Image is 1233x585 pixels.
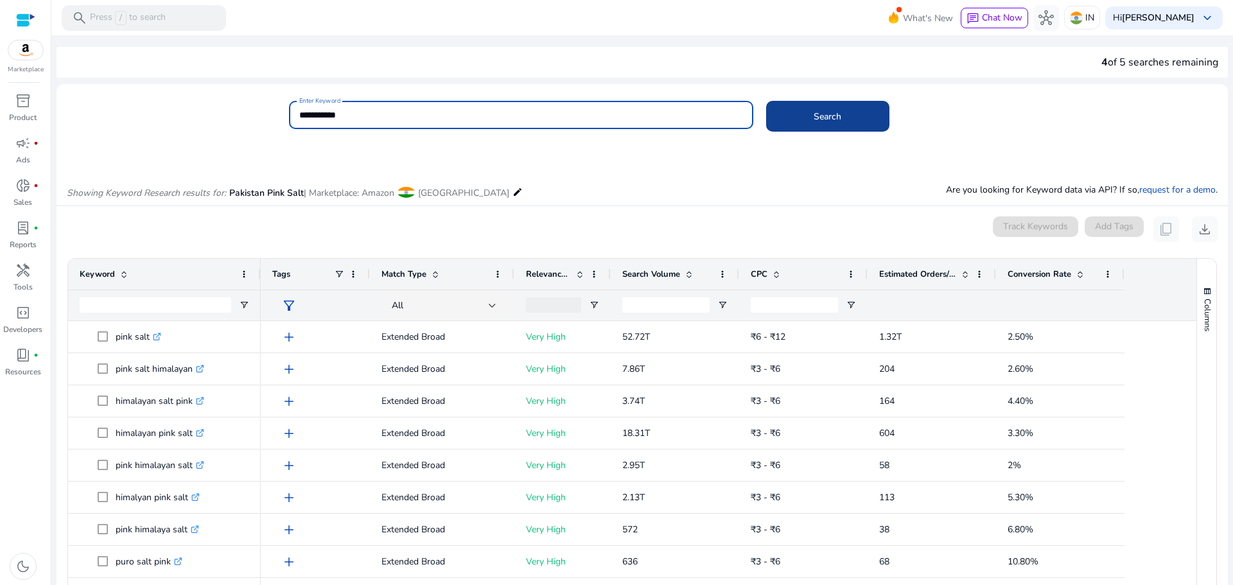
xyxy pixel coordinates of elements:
p: Product [9,112,37,123]
input: Keyword Filter Input [80,297,231,313]
p: Ads [16,154,30,166]
p: Extended Broad [381,548,503,575]
span: lab_profile [15,220,31,236]
input: Search Volume Filter Input [622,297,710,313]
span: 4.40% [1008,395,1033,407]
span: Chat Now [982,12,1022,24]
p: pink salt [116,324,161,350]
span: filter_alt [281,298,297,313]
span: fiber_manual_record [33,353,39,358]
span: fiber_manual_record [33,225,39,231]
span: 68 [879,555,889,568]
p: pink salt himalayan [116,356,204,382]
span: Estimated Orders/Month [879,268,956,280]
span: chat [966,12,979,25]
span: add [281,490,297,505]
span: inventory_2 [15,93,31,109]
p: Very High [526,420,599,446]
p: Extended Broad [381,452,503,478]
p: Reports [10,239,37,250]
p: Extended Broad [381,356,503,382]
p: Very High [526,356,599,382]
span: 113 [879,491,895,503]
span: / [115,11,127,25]
span: handyman [15,263,31,278]
img: amazon.svg [8,40,43,60]
span: add [281,522,297,537]
p: puro salt pink [116,548,182,575]
span: 6.80% [1008,523,1033,536]
span: | Marketplace: Amazon [304,187,394,199]
button: chatChat Now [961,8,1028,28]
span: 2.60% [1008,363,1033,375]
mat-icon: edit [512,184,523,200]
span: Relevance Score [526,268,571,280]
p: pink himalayan salt [116,452,204,478]
button: Open Filter Menu [846,300,856,310]
span: add [281,426,297,441]
span: campaign [15,135,31,151]
button: Open Filter Menu [717,300,728,310]
p: Sales [13,196,32,208]
span: ₹3 - ₹6 [751,363,780,375]
span: 52.72T [622,331,650,343]
p: Extended Broad [381,420,503,446]
span: 2.13T [622,491,645,503]
span: 164 [879,395,895,407]
button: Search [766,101,889,132]
span: 10.80% [1008,555,1038,568]
span: Pakistan Pink Salt [229,187,304,199]
p: Marketplace [8,65,44,74]
span: fiber_manual_record [33,183,39,188]
span: 18.31T [622,427,650,439]
span: CPC [751,268,767,280]
span: ₹3 - ₹6 [751,427,780,439]
span: 636 [622,555,638,568]
i: Showing Keyword Research results for: [67,187,226,199]
span: 204 [879,363,895,375]
span: All [392,299,403,311]
span: Search Volume [622,268,680,280]
span: download [1197,222,1212,237]
span: ₹3 - ₹6 [751,555,780,568]
input: CPC Filter Input [751,297,838,313]
span: 1.32T [879,331,902,343]
p: Very High [526,548,599,575]
p: Hi [1113,13,1194,22]
span: book_4 [15,347,31,363]
p: Are you looking for Keyword data via API? If so, . [946,183,1218,196]
span: 2% [1008,459,1021,471]
span: What's New [903,7,953,30]
span: 572 [622,523,638,536]
mat-label: Enter Keyword [299,96,340,105]
span: ₹3 - ₹6 [751,459,780,471]
img: in.svg [1070,12,1083,24]
button: Open Filter Menu [589,300,599,310]
p: Extended Broad [381,388,503,414]
b: [PERSON_NAME] [1122,12,1194,24]
span: 7.86T [622,363,645,375]
span: search [72,10,87,26]
a: request for a demo [1139,184,1216,196]
p: Extended Broad [381,484,503,511]
span: 4 [1101,55,1108,69]
span: ₹6 - ₹12 [751,331,785,343]
span: donut_small [15,178,31,193]
p: himalyan pink salt [116,484,200,511]
span: add [281,458,297,473]
p: himalayan salt pink [116,388,204,414]
p: Very High [526,452,599,478]
span: Search [814,110,841,123]
span: 3.74T [622,395,645,407]
p: Tools [13,281,33,293]
span: add [281,554,297,570]
span: 3.30% [1008,427,1033,439]
span: code_blocks [15,305,31,320]
span: 604 [879,427,895,439]
p: Press to search [90,11,166,25]
span: keyboard_arrow_down [1200,10,1215,26]
span: Match Type [381,268,426,280]
span: 2.50% [1008,331,1033,343]
p: Very High [526,484,599,511]
span: ₹3 - ₹6 [751,523,780,536]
